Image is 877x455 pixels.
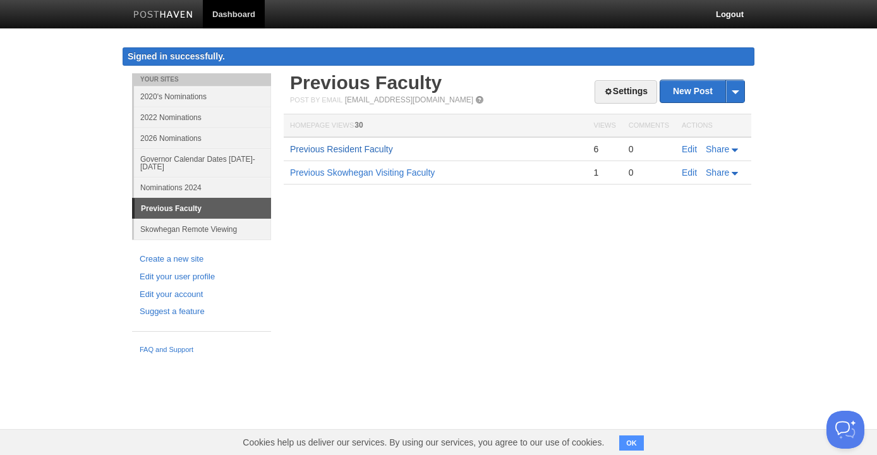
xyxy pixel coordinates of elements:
[284,114,587,138] th: Homepage Views
[682,144,697,154] a: Edit
[140,344,263,356] a: FAQ and Support
[290,167,435,178] a: Previous Skowhegan Visiting Faculty
[140,305,263,318] a: Suggest a feature
[595,80,657,104] a: Settings
[140,270,263,284] a: Edit your user profile
[629,143,669,155] div: 0
[706,167,729,178] span: Share
[123,47,754,66] div: Signed in successfully.
[593,167,615,178] div: 1
[140,288,263,301] a: Edit your account
[675,114,751,138] th: Actions
[587,114,622,138] th: Views
[345,95,473,104] a: [EMAIL_ADDRESS][DOMAIN_NAME]
[629,167,669,178] div: 0
[619,435,644,451] button: OK
[354,121,363,130] span: 30
[290,144,393,154] a: Previous Resident Faculty
[134,177,271,198] a: Nominations 2024
[230,430,617,455] span: Cookies help us deliver our services. By using our services, you agree to our use of cookies.
[682,167,697,178] a: Edit
[593,143,615,155] div: 6
[622,114,675,138] th: Comments
[134,128,271,149] a: 2026 Nominations
[140,253,263,266] a: Create a new site
[134,107,271,128] a: 2022 Nominations
[134,86,271,107] a: 2020's Nominations
[290,96,342,104] span: Post by Email
[134,149,271,177] a: Governor Calendar Dates [DATE]-[DATE]
[826,411,864,449] iframe: Help Scout Beacon - Open
[660,80,744,102] a: New Post
[706,144,729,154] span: Share
[133,11,193,20] img: Posthaven-bar
[132,73,271,86] li: Your Sites
[134,219,271,240] a: Skowhegan Remote Viewing
[135,198,271,219] a: Previous Faculty
[290,72,442,93] a: Previous Faculty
